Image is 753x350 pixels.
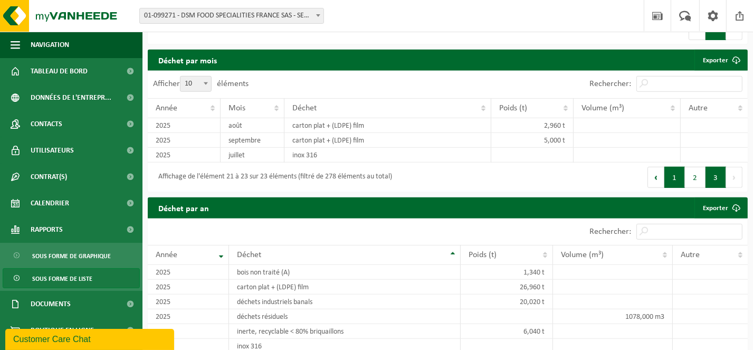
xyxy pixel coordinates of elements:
span: Déchet [292,104,317,112]
h2: Déchet par an [148,197,220,218]
span: 01-099271 - DSM FOOD SPECIALITIES FRANCE SAS - SECLIN [139,8,324,24]
span: Année [156,251,177,259]
span: 10 [180,76,212,92]
label: Rechercher: [589,228,631,237]
span: 01-099271 - DSM FOOD SPECIALITIES FRANCE SAS - SECLIN [140,8,323,23]
td: 20,020 t [461,295,553,309]
td: 1078,000 m3 [553,309,673,324]
td: 2025 [148,133,221,148]
span: Tableau de bord [31,58,88,84]
td: 2025 [148,118,221,133]
td: 6,040 t [461,324,553,339]
td: inerte, recyclable < 80% briquaillons [229,324,461,339]
td: bois non traité (A) [229,265,461,280]
td: 26,960 t [461,280,553,295]
button: 3 [706,167,726,188]
iframe: chat widget [5,327,176,350]
span: Déchet [237,251,261,259]
button: Previous [647,167,664,188]
td: 1,340 t [461,265,553,280]
td: 2025 [148,148,221,163]
button: 1 [664,167,685,188]
a: Exporter [694,197,747,219]
span: Sous forme de liste [32,269,92,289]
h2: Déchet par mois [148,50,227,70]
span: Poids (t) [469,251,497,259]
button: Next [726,167,742,188]
span: Autre [689,104,708,112]
span: 10 [180,77,211,91]
td: septembre [221,133,284,148]
td: déchets résiduels [229,309,461,324]
span: Navigation [31,32,69,58]
span: Calendrier [31,190,69,216]
span: Autre [681,251,700,259]
td: 2025 [148,265,229,280]
label: Rechercher: [589,80,631,89]
td: 5,000 t [491,133,574,148]
label: Afficher éléments [153,80,249,88]
span: Boutique en ligne [31,317,94,344]
span: Poids (t) [499,104,527,112]
span: Année [156,104,177,112]
span: Données de l'entrepr... [31,84,111,111]
td: août [221,118,284,133]
button: 2 [685,167,706,188]
td: 2025 [148,280,229,295]
span: Volume (m³) [561,251,604,259]
span: Sous forme de graphique [32,246,111,266]
span: Contacts [31,111,62,137]
td: 2025 [148,295,229,309]
span: Volume (m³) [582,104,624,112]
a: Sous forme de graphique [3,245,140,266]
a: Sous forme de liste [3,268,140,288]
span: Utilisateurs [31,137,74,164]
td: juillet [221,148,284,163]
td: déchets industriels banals [229,295,461,309]
span: Mois [228,104,245,112]
td: carton plat + (LDPE) film [229,280,461,295]
td: carton plat + (LDPE) film [284,118,491,133]
td: inox 316 [284,148,491,163]
td: 2025 [148,309,229,324]
td: carton plat + (LDPE) film [284,133,491,148]
td: 2,960 t [491,118,574,133]
div: Affichage de l'élément 21 à 23 sur 23 éléments (filtré de 278 éléments au total) [153,168,392,187]
a: Exporter [694,50,747,71]
span: Rapports [31,216,63,243]
span: Documents [31,291,71,317]
td: 2025 [148,324,229,339]
span: Contrat(s) [31,164,67,190]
